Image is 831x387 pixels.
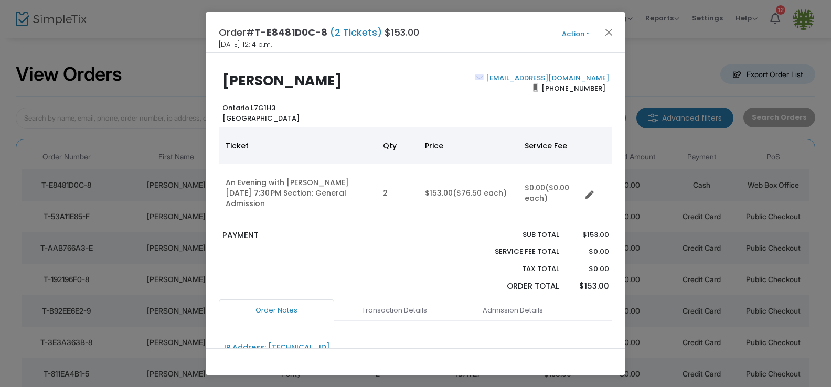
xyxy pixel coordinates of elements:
[219,164,377,222] td: An Evening with [PERSON_NAME] [DATE] 7:30 PM Section: General Admission
[470,281,559,293] p: Order Total
[254,26,327,39] span: T-E8481D0C-8
[222,71,342,90] b: [PERSON_NAME]
[337,299,452,321] a: Transaction Details
[518,127,581,164] th: Service Fee
[219,25,419,39] h4: Order# $153.00
[602,25,616,39] button: Close
[377,127,419,164] th: Qty
[219,127,377,164] th: Ticket
[538,80,609,96] span: [PHONE_NUMBER]
[569,246,609,257] p: $0.00
[470,264,559,274] p: Tax Total
[419,127,518,164] th: Price
[569,281,609,293] p: $153.00
[219,299,334,321] a: Order Notes
[222,103,300,123] b: Ontario L7G1H3 [GEOGRAPHIC_DATA]
[222,230,411,242] p: PAYMENT
[569,264,609,274] p: $0.00
[419,164,518,222] td: $153.00
[219,39,272,50] span: [DATE] 12:14 p.m.
[453,188,507,198] span: ($76.50 each)
[219,127,612,222] div: Data table
[470,230,559,240] p: Sub total
[569,230,609,240] p: $153.00
[224,342,330,353] div: IP Address: [TECHNICAL_ID]
[455,299,570,321] a: Admission Details
[484,73,609,83] a: [EMAIL_ADDRESS][DOMAIN_NAME]
[377,164,419,222] td: 2
[470,246,559,257] p: Service Fee Total
[544,28,607,40] button: Action
[327,26,385,39] span: (2 Tickets)
[525,182,569,203] span: ($0.00 each)
[518,164,581,222] td: $0.00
